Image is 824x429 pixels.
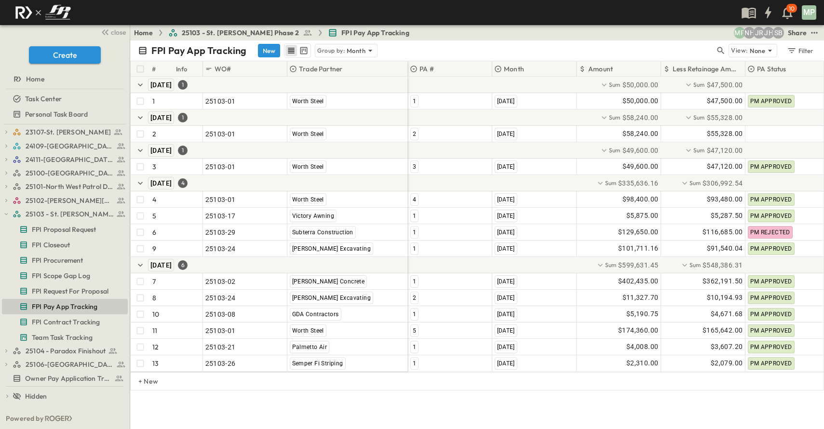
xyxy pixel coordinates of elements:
span: $101,711.16 [618,243,658,254]
a: 25103 - St. [PERSON_NAME] Phase 2 [13,207,126,221]
a: 25101-North West Patrol Division [13,180,126,193]
p: WO# [215,64,231,74]
span: 2 [413,131,416,137]
img: c8d7d1ed905e502e8f77bf7063faec64e13b34fdb1f2bdd94b0e311fc34f8000.png [12,2,74,23]
span: $402,435.00 [618,276,658,287]
span: $47,500.00 [707,95,743,107]
p: 4 [152,195,156,204]
span: Worth Steel [292,98,324,105]
a: Team Task Tracking [2,331,126,344]
span: $116,685.00 [702,227,743,238]
span: [PERSON_NAME] Excavating [292,245,371,252]
span: $335,636.16 [618,178,658,188]
span: PM APPROVED [750,295,792,301]
p: 3 [152,162,156,172]
span: $4,008.00 [626,341,659,352]
button: New [258,44,280,57]
a: FPI Procurement [2,254,126,267]
span: PM APPROVED [750,245,792,252]
span: 25103-24 [205,244,236,254]
a: Home [134,28,153,38]
span: PM APPROVED [750,213,792,219]
p: Sum [693,80,705,89]
span: $55,328.00 [707,113,743,122]
button: test [809,27,820,39]
p: 7 [152,277,156,286]
span: $5,287.50 [711,210,743,221]
span: Home [26,74,44,84]
span: FPI Scope Gap Log [32,271,90,281]
a: Task Center [2,92,126,106]
a: Personal Task Board [2,107,126,121]
span: $165,642.00 [702,325,743,336]
span: 25101-North West Patrol Division [26,182,114,191]
span: 25103-29 [205,228,236,237]
p: 8 [152,293,156,303]
span: 24111-[GEOGRAPHIC_DATA] [26,155,114,164]
p: Group by: [317,46,345,55]
p: FPI Pay App Tracking [151,44,246,57]
span: $47,500.00 [707,80,743,90]
span: 25103-01 [205,96,236,106]
span: PM APPROVED [750,163,792,170]
span: PM APPROVED [750,360,792,367]
div: FPI Procurementtest [2,253,128,268]
span: 25103-08 [205,309,236,319]
span: 1 [413,278,416,285]
p: + New [138,376,144,386]
p: 1 [152,96,155,106]
div: 24111-[GEOGRAPHIC_DATA]test [2,152,128,167]
span: [DATE] [497,344,515,350]
span: $5,190.75 [626,308,659,320]
span: close [111,27,126,37]
span: [DATE] [497,196,515,203]
span: $306,992.54 [702,178,743,188]
p: 12 [152,342,159,352]
button: kanban view [297,45,310,56]
span: $58,240.00 [622,128,659,139]
span: $55,328.00 [707,128,743,139]
span: Personal Task Board [25,109,88,119]
span: [DATE] [150,261,172,269]
span: $599,631.45 [618,260,658,270]
div: FPI Contract Trackingtest [2,314,128,330]
span: Owner Pay Application Tracking [25,374,110,383]
div: Sterling Barnett (sterling@fpibuilders.com) [772,27,784,39]
span: 1 [413,229,416,236]
span: PM APPROVED [750,311,792,318]
span: FPI Contract Tracking [32,317,100,327]
span: 2 [413,295,416,301]
div: Personal Task Boardtest [2,107,128,122]
a: Home [2,72,126,86]
a: 23107-St. [PERSON_NAME] [13,125,126,139]
div: 1 [178,80,188,90]
a: 25103 - St. [PERSON_NAME] Phase 2 [168,28,313,38]
button: close [97,25,128,39]
span: $129,650.00 [618,227,658,238]
button: Create [29,46,101,64]
span: 25103-01 [205,195,236,204]
a: FPI Request For Proposal [2,284,126,298]
div: FPI Closeouttest [2,237,128,253]
span: Hidden [25,391,47,401]
div: 25102-Christ The Redeemer Anglican Churchtest [2,193,128,208]
span: 25103 - St. [PERSON_NAME] Phase 2 [26,209,114,219]
p: View: [731,45,748,56]
div: Filter [786,45,814,56]
a: 25104 - Paradox Finishout [13,344,126,358]
nav: breadcrumbs [134,28,415,38]
span: 25103-02 [205,277,236,286]
p: 11 [152,326,157,335]
span: GDA Contractors [292,311,339,318]
span: 25103-26 [205,359,236,368]
span: $3,607.20 [711,341,743,352]
a: FPI Proposal Request [2,223,126,236]
span: 25100-Vanguard Prep School [26,168,114,178]
p: Less Retainage Amount [673,64,740,74]
div: 24109-St. Teresa of Calcutta Parish Halltest [2,138,128,154]
span: [DATE] [150,81,172,89]
span: 1 [413,213,416,219]
span: [DATE] [497,163,515,170]
span: Subterra Construction [292,229,353,236]
p: Sum [689,179,701,187]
